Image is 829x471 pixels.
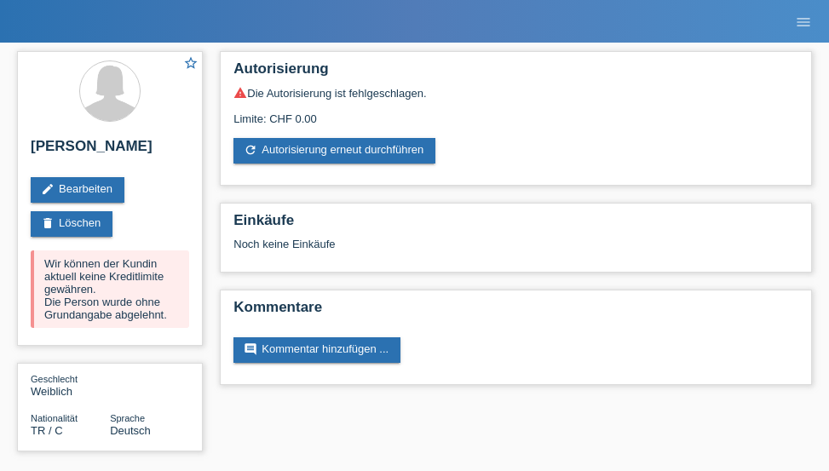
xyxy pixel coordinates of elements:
[233,86,798,100] div: Die Autorisierung ist fehlgeschlagen.
[31,177,124,203] a: editBearbeiten
[31,211,112,237] a: deleteLöschen
[31,372,110,398] div: Weiblich
[233,86,247,100] i: warning
[41,216,55,230] i: delete
[244,143,257,157] i: refresh
[233,238,798,263] div: Noch keine Einkäufe
[233,299,798,325] h2: Kommentare
[244,342,257,356] i: comment
[31,138,189,164] h2: [PERSON_NAME]
[233,212,798,238] h2: Einkäufe
[31,250,189,328] div: Wir können der Kundin aktuell keine Kreditlimite gewähren. Die Person wurde ohne Grundangabe abge...
[233,337,400,363] a: commentKommentar hinzufügen ...
[41,182,55,196] i: edit
[31,374,78,384] span: Geschlecht
[31,413,78,423] span: Nationalität
[233,138,435,164] a: refreshAutorisierung erneut durchführen
[110,424,151,437] span: Deutsch
[183,55,199,71] i: star_border
[110,413,145,423] span: Sprache
[31,424,63,437] span: Türkei / C / 02.10.2000
[786,16,820,26] a: menu
[233,60,798,86] h2: Autorisierung
[183,55,199,73] a: star_border
[233,100,798,125] div: Limite: CHF 0.00
[795,14,812,31] i: menu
